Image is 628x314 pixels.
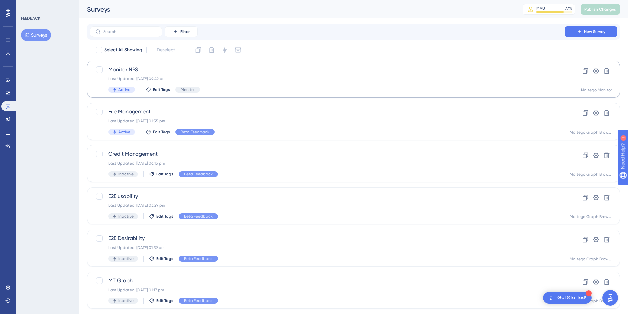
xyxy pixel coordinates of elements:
span: New Survey [584,29,605,34]
button: Filter [165,26,198,37]
img: launcher-image-alternative-text [547,294,555,302]
div: Maltego Graph Browser [570,172,612,177]
span: E2E Desirability [108,235,546,242]
div: Open Get Started! checklist, remaining modules: 1 [543,292,592,304]
button: Edit Tags [149,256,173,261]
div: Maltego Graph Browser [570,298,612,304]
button: Surveys [21,29,51,41]
span: File Management [108,108,546,116]
span: Edit Tags [153,129,170,135]
button: Edit Tags [149,298,173,303]
div: Surveys [87,5,506,14]
button: New Survey [565,26,617,37]
button: Edit Tags [149,172,173,177]
span: Edit Tags [156,298,173,303]
div: Maltego Graph Browser [570,256,612,262]
div: Last Updated: [DATE] 03:29 pm [108,203,546,208]
div: Last Updated: [DATE] 06:15 pm [108,161,546,166]
span: Deselect [157,46,175,54]
button: Edit Tags [149,214,173,219]
span: Beta Feedback [184,172,213,177]
span: Filter [180,29,190,34]
span: E2E usability [108,192,546,200]
span: Inactive [118,256,134,261]
div: FEEDBACK [21,16,40,21]
div: Last Updated: [DATE] 01:39 pm [108,245,546,250]
span: Inactive [118,214,134,219]
div: Last Updated: [DATE] 09:42 pm [108,76,546,81]
div: Get Started! [557,294,586,301]
span: Credit Management [108,150,546,158]
span: Beta Feedback [184,298,213,303]
span: Edit Tags [153,87,170,92]
button: Publish Changes [581,4,620,15]
span: Edit Tags [156,256,173,261]
span: Select All Showing [104,46,142,54]
span: Edit Tags [156,172,173,177]
div: Last Updated: [DATE] 01:55 pm [108,118,546,124]
button: Edit Tags [146,129,170,135]
input: Search [103,29,157,34]
span: Active [118,87,130,92]
span: Publish Changes [584,7,616,12]
div: 1 [586,290,592,296]
div: Maltego Graph Browser [570,130,612,135]
span: Beta Feedback [181,129,209,135]
button: Edit Tags [146,87,170,92]
button: Deselect [151,44,181,56]
span: Need Help? [15,2,41,10]
div: Maltego Monitor [581,87,612,93]
div: Last Updated: [DATE] 01:17 pm [108,287,546,293]
span: Monitor NPS [108,66,546,74]
div: 1 [46,3,48,9]
div: Maltego Graph Browser [570,214,612,219]
div: 77 % [565,6,572,11]
span: Inactive [118,172,134,177]
span: Edit Tags [156,214,173,219]
span: Beta Feedback [184,214,213,219]
span: MT Graph [108,277,546,285]
span: Monitor [181,87,195,92]
div: MAU [536,6,545,11]
span: Beta Feedback [184,256,213,261]
span: Inactive [118,298,134,303]
iframe: UserGuiding AI Assistant Launcher [600,288,620,308]
span: Active [118,129,130,135]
